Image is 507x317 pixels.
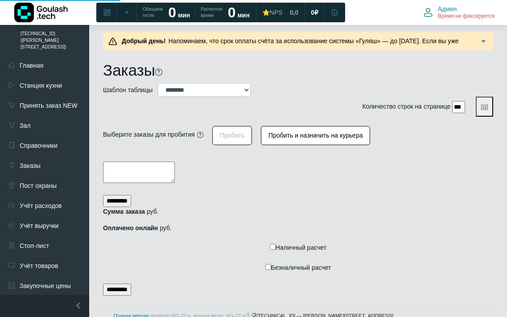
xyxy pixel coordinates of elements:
[363,102,451,111] label: Количество строк на странице
[103,208,145,215] strong: Сумма заказа
[103,207,493,216] p: руб.
[143,6,163,19] span: Обещаем гостю
[228,4,236,20] strong: 0
[155,69,162,76] i: На этой странице можно найти заказ, используя различные фильтры. Все пункты заполнять необязатель...
[290,8,298,16] span: 0,0
[103,130,195,139] div: Выберите заказы для пробития
[103,85,153,95] label: Шаблон таблицы
[103,240,493,256] label: Наличный расчет
[261,126,370,145] button: Пробить и назначить на курьера
[270,244,276,250] input: Наличный расчет
[479,37,488,46] img: Подробнее
[262,8,283,16] div: ⭐
[270,9,283,16] span: NPS
[119,37,474,63] span: Напоминаем, что срок оплаты счёта за использование системы «Гуляш» — до [DATE]. Если вы уже произ...
[122,37,166,45] b: Добрый день!
[197,132,203,138] i: Нужные заказы должны быть в статусе "готов" (если вы хотите пробить один заказ, то можно воспольз...
[103,260,493,276] label: Безналичный расчет
[265,264,271,270] input: Безналичный расчет
[257,4,304,20] a: ⭐NPS 0,0
[108,37,117,46] img: Предупреждение
[103,224,493,233] p: руб.
[305,4,324,20] a: 0 ₽
[103,224,158,232] strong: Оплачено онлайн
[178,12,190,19] span: мин
[137,4,255,20] a: Обещаем гостю 0 мин Расчетное время 0 мин
[237,12,249,19] span: мин
[212,126,252,145] button: Пробить
[314,8,318,16] span: ₽
[438,13,495,20] span: Время не фиксируется
[438,5,457,13] span: Админ
[103,61,155,80] h1: Заказы
[14,3,68,22] img: Логотип компании Goulash.tech
[168,4,176,20] strong: 0
[201,6,222,19] span: Расчетное время
[311,8,314,16] span: 0
[418,3,500,22] button: Админ Время не фиксируется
